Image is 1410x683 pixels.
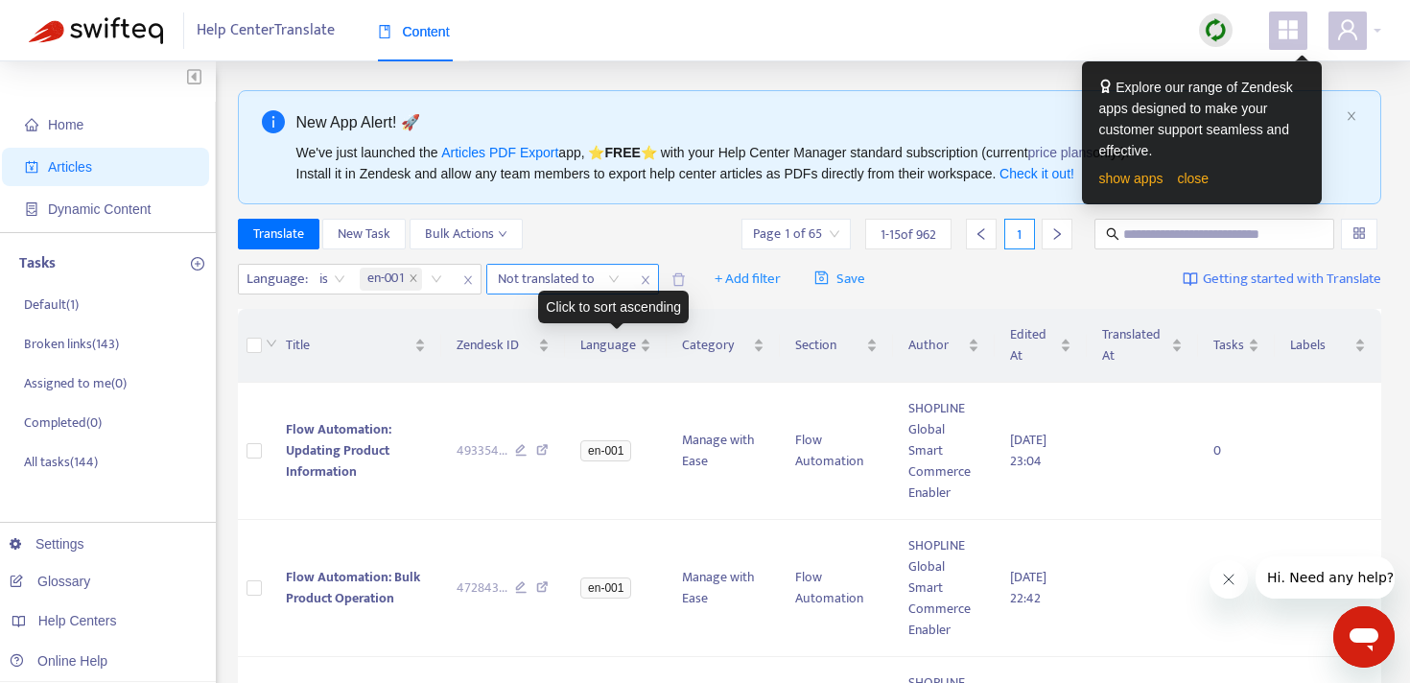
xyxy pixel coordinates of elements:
[360,268,422,291] span: en-001
[425,224,507,245] span: Bulk Actions
[24,334,119,354] p: Broken links ( 143 )
[1333,606,1395,668] iframe: メッセージングウィンドウを開くボタン
[565,309,667,383] th: Language
[1346,110,1357,123] button: close
[1346,110,1357,122] span: close
[286,566,420,609] span: Flow Automation: Bulk Product Operation
[999,166,1074,181] a: Check it out!
[881,224,936,245] span: 1 - 15 of 962
[296,142,1339,184] div: We've just launched the app, ⭐ ⭐️ with your Help Center Manager standard subscription (current on...
[1213,335,1244,356] span: Tasks
[580,440,631,461] span: en-001
[1275,309,1381,383] th: Labels
[238,219,319,249] button: Translate
[1183,264,1381,294] a: Getting started with Translate
[1336,18,1359,41] span: user
[1099,77,1304,161] div: Explore our range of Zendesk apps designed to make your customer support seamless and effective.
[1010,324,1056,366] span: Edited At
[270,309,440,383] th: Title
[319,265,345,294] span: is
[893,309,994,383] th: Author
[1106,227,1119,241] span: search
[253,224,304,245] span: Translate
[24,294,79,315] p: Default ( 1 )
[682,335,749,356] span: Category
[10,574,90,589] a: Glossary
[191,257,204,271] span: plus-circle
[1183,271,1198,287] img: image-link
[1198,383,1275,520] td: 0
[457,577,507,599] span: 472843 ...
[10,536,84,552] a: Settings
[25,202,38,216] span: container
[1198,520,1275,657] td: 0
[975,227,988,241] span: left
[780,520,894,657] td: Flow Automation
[25,160,38,174] span: account-book
[498,229,507,239] span: down
[1177,171,1209,186] a: close
[367,268,405,291] span: en-001
[667,383,780,520] td: Manage with Ease
[441,145,558,160] a: Articles PDF Export
[410,219,523,249] button: Bulk Actionsdown
[48,117,83,132] span: Home
[1028,145,1093,160] a: price plans
[671,272,686,287] span: delete
[338,224,390,245] span: New Task
[10,653,107,669] a: Online Help
[456,269,481,292] span: close
[1256,556,1395,599] iframe: 会社からのメッセージ
[604,145,640,160] b: FREE
[29,17,163,44] img: Swifteq
[580,577,631,599] span: en-001
[48,159,92,175] span: Articles
[1210,560,1248,599] iframe: メッセージを閉じる
[378,24,450,39] span: Content
[1204,18,1228,42] img: sync.dc5367851b00ba804db3.png
[1050,227,1064,241] span: right
[1004,219,1035,249] div: 1
[296,110,1339,134] div: New App Alert! 🚀
[25,118,38,131] span: home
[197,12,335,49] span: Help Center Translate
[1102,324,1167,366] span: Translated At
[38,613,117,628] span: Help Centers
[441,309,566,383] th: Zendesk ID
[322,219,406,249] button: New Task
[286,418,391,483] span: Flow Automation: Updating Product Information
[24,452,98,472] p: All tasks ( 144 )
[1277,18,1300,41] span: appstore
[457,335,535,356] span: Zendesk ID
[715,268,781,291] span: + Add filter
[814,268,865,291] span: Save
[814,271,829,285] span: save
[795,335,863,356] span: Section
[48,201,151,217] span: Dynamic Content
[378,25,391,38] span: book
[580,335,636,356] span: Language
[24,412,102,433] p: Completed ( 0 )
[1203,269,1381,291] span: Getting started with Translate
[893,520,994,657] td: SHOPLINE Global Smart Commerce Enabler
[1290,335,1351,356] span: Labels
[908,335,963,356] span: Author
[262,110,285,133] span: info-circle
[700,264,795,294] button: + Add filter
[667,309,780,383] th: Category
[780,383,894,520] td: Flow Automation
[266,338,277,349] span: down
[1198,309,1275,383] th: Tasks
[409,273,418,285] span: close
[667,520,780,657] td: Manage with Ease
[1010,566,1046,609] span: [DATE] 22:42
[286,335,410,356] span: Title
[1099,171,1163,186] a: show apps
[633,269,658,292] span: close
[1087,309,1198,383] th: Translated At
[780,309,894,383] th: Section
[24,373,127,393] p: Assigned to me ( 0 )
[19,252,56,275] p: Tasks
[800,264,880,294] button: saveSave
